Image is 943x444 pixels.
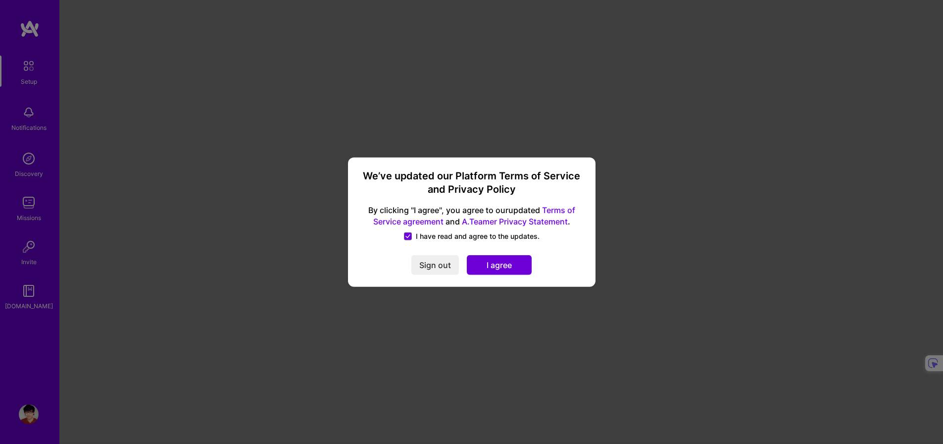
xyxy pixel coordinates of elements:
[360,169,584,197] h3: We’ve updated our Platform Terms of Service and Privacy Policy
[411,255,459,275] button: Sign out
[462,216,568,226] a: A.Teamer Privacy Statement
[416,231,540,241] span: I have read and agree to the updates.
[373,205,575,226] a: Terms of Service agreement
[360,205,584,227] span: By clicking "I agree", you agree to our updated and .
[467,255,532,275] button: I agree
